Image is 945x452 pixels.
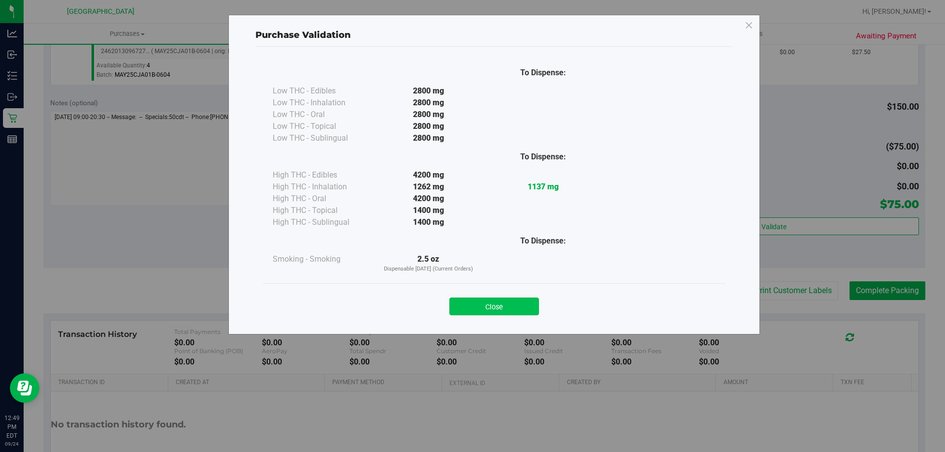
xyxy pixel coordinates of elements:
[273,169,371,181] div: High THC - Edibles
[371,169,486,181] div: 4200 mg
[273,121,371,132] div: Low THC - Topical
[273,205,371,216] div: High THC - Topical
[10,373,39,403] iframe: Resource center
[449,298,539,315] button: Close
[273,216,371,228] div: High THC - Sublingual
[371,132,486,144] div: 2800 mg
[371,253,486,273] div: 2.5 oz
[486,151,600,163] div: To Dispense:
[371,181,486,193] div: 1262 mg
[273,132,371,144] div: Low THC - Sublingual
[273,109,371,121] div: Low THC - Oral
[273,193,371,205] div: High THC - Oral
[371,109,486,121] div: 2800 mg
[371,85,486,97] div: 2800 mg
[273,85,371,97] div: Low THC - Edibles
[371,193,486,205] div: 4200 mg
[486,235,600,247] div: To Dispense:
[371,216,486,228] div: 1400 mg
[371,97,486,109] div: 2800 mg
[371,205,486,216] div: 1400 mg
[371,265,486,273] p: Dispensable [DATE] (Current Orders)
[255,30,351,40] span: Purchase Validation
[486,67,600,79] div: To Dispense:
[273,253,371,265] div: Smoking - Smoking
[371,121,486,132] div: 2800 mg
[273,97,371,109] div: Low THC - Inhalation
[273,181,371,193] div: High THC - Inhalation
[528,182,559,191] strong: 1137 mg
